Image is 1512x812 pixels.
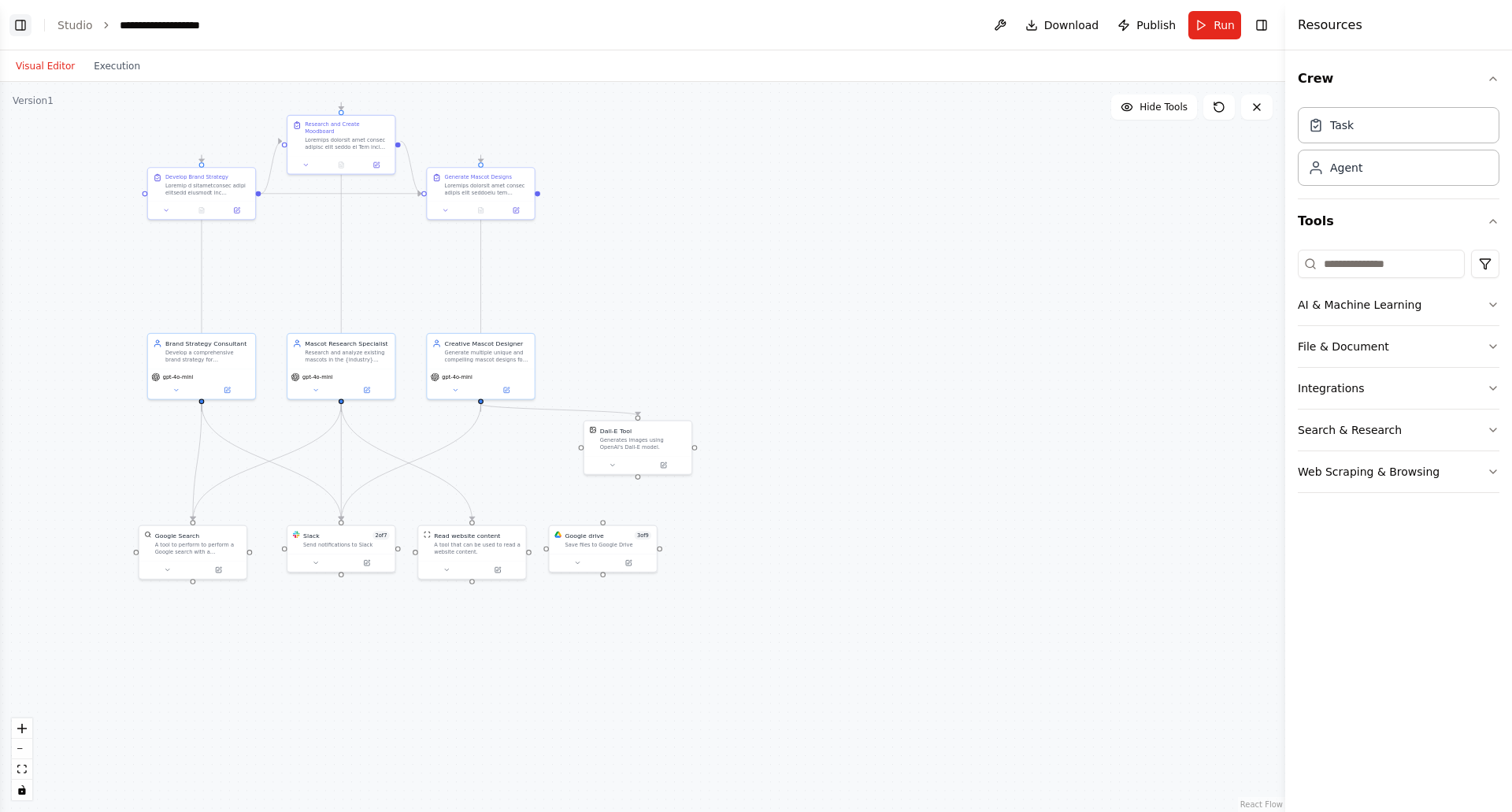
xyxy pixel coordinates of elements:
[565,542,651,549] div: Save files to Google Drive
[337,102,346,413] g: Edge from 64c7b73e-1189-4216-95a3-84b4097cf2da to 18f9df72-5f62-4e11-b0ea-a5a5916d887f
[462,205,499,215] button: No output available
[139,525,247,580] div: SerpApiGoogleSearchToolGoogle SearchA tool to perform to perform a Google search with a search_qu...
[12,718,32,800] div: React Flow controls
[1298,410,1499,450] button: Search & Research
[222,205,252,215] button: Open in side panel
[1330,160,1362,176] div: Agent
[165,350,250,364] div: Develop a comprehensive brand strategy for {client_name}'s mascot, including brand personality, t...
[1019,11,1106,39] button: Download
[1298,199,1499,243] button: Tools
[165,339,250,348] div: Brand Strategy Consultant
[417,525,526,580] div: ScrapeWebsiteToolRead website contentA tool that can be used to read a website content.
[445,350,529,364] div: Generate multiple unique and compelling mascot designs for {client_name} using DALL-E, based on t...
[442,373,472,380] span: gpt-4o-mini
[554,531,561,538] img: Google Drive
[305,339,389,348] div: Mascot Research Specialist
[1140,101,1188,113] span: Hide Tools
[1298,451,1499,492] button: Web Scraping & Browsing
[482,385,532,395] button: Open in side panel
[144,531,151,538] img: SerpApiGoogleSearchTool
[303,531,320,539] div: Slack
[202,385,252,395] button: Open in side panel
[445,182,529,196] div: Loremips dolorsit amet consec adipis elit seddoeiu tem {incidi_utla} etdol MAGN-A, enimadminimv q...
[445,339,529,348] div: Creative Mascot Designer
[434,542,521,556] div: A tool that can be used to read a website content.
[476,154,485,413] g: Edge from 86c8f8cf-6fa4-4aae-8960-bee92fb7aa5b to 70bdd0c4-34db-4ce6-8abf-9ef4cf4b6d52
[600,426,632,435] div: Dall-E Tool
[147,333,256,400] div: Brand Strategy ConsultantDevelop a comprehensive brand strategy for {client_name}'s mascot, inclu...
[165,182,250,196] div: Loremip d sitametconsec adipi elitsedd eiusmodt inc {utlabo_etdo}'m aliqua enim adminimveni quis ...
[1298,284,1499,325] button: AI & Machine Learning
[424,531,431,538] img: ScrapeWebsiteTool
[13,95,54,107] div: Version 1
[287,115,395,175] div: Research and Create MoodboardLoremips dolorsit amet consec adipisc elit seddo ei Tem inci Utlabor...
[12,759,32,780] button: fit view
[1330,117,1354,133] div: Task
[305,136,389,150] div: Loremips dolorsit amet consec adipisc elit seddo ei Tem inci Utlabore etd magnaal enim admini ven...
[1214,17,1235,33] span: Run
[548,525,657,573] div: Google DriveGoogle drive3of9Save files to Google Drive
[1298,243,1499,506] div: Tools
[197,404,345,520] g: Edge from 1c45ede8-2ae8-4749-9e7e-3673829eb3b5 to 23325e47-955c-42c4-a076-8a658b0ea047
[1111,95,1197,120] button: Hide Tools
[635,531,652,539] span: Number of enabled actions
[147,167,256,220] div: Develop Brand StrategyLoremip d sitametconsec adipi elitsedd eiusmodt inc {utlabo_etdo}'m aliqua ...
[639,460,688,470] button: Open in side panel
[293,531,300,538] img: Slack
[12,780,32,800] button: toggle interactivity
[501,205,531,215] button: Open in side panel
[1111,11,1182,39] button: Publish
[287,333,395,400] div: Mascot Research SpecialistResearch and analyze existing mascots in the {industry} industry and si...
[1298,368,1499,409] button: Integrations
[342,385,391,395] button: Open in side panel
[194,565,243,575] button: Open in side panel
[1136,17,1176,33] span: Publish
[1044,17,1099,33] span: Download
[84,57,150,76] button: Execution
[57,17,228,33] nav: breadcrumb
[434,531,500,539] div: Read website content
[589,426,596,433] img: DallETool
[1240,800,1283,809] a: React Flow attribution
[12,718,32,739] button: zoom in
[584,421,692,475] div: DallEToolDall-E ToolGenerates images using OpenAI's Dall-E model.
[165,173,228,180] div: Develop Brand Strategy
[337,404,346,520] g: Edge from 64c7b73e-1189-4216-95a3-84b4097cf2da to 23325e47-955c-42c4-a076-8a658b0ea047
[361,160,391,170] button: Open in side panel
[9,14,31,36] button: Show left sidebar
[1188,11,1241,39] button: Run
[261,137,282,198] g: Edge from 87370f40-906d-45b0-8050-268c4ce38dad to 18f9df72-5f62-4e11-b0ea-a5a5916d887f
[305,121,389,135] div: Research and Create Moodboard
[1298,57,1499,101] button: Crew
[1298,326,1499,367] button: File & Document
[12,739,32,759] button: zoom out
[473,565,523,575] button: Open in side panel
[323,160,360,170] button: No output available
[287,525,395,573] div: SlackSlack2of7Send notifications to Slack
[1298,101,1499,198] div: Crew
[565,531,603,539] div: Google drive
[155,542,242,556] div: A tool to perform to perform a Google search with a search_query.
[303,542,390,549] div: Send notifications to Slack
[337,404,476,520] g: Edge from 64c7b73e-1189-4216-95a3-84b4097cf2da to e0407a2e-3c1f-43dc-a582-0c94957685d4
[302,373,333,380] span: gpt-4o-mini
[445,173,512,180] div: Generate Mascot Designs
[600,437,687,451] div: Generates images using OpenAI's Dall-E model.
[401,137,422,198] g: Edge from 18f9df72-5f62-4e11-b0ea-a5a5916d887f to 70bdd0c4-34db-4ce6-8abf-9ef4cf4b6d52
[476,404,643,415] g: Edge from 86c8f8cf-6fa4-4aae-8960-bee92fb7aa5b to f2fa2bbb-934f-4911-bbbb-757cf2923040
[604,558,654,568] button: Open in side panel
[426,333,535,400] div: Creative Mascot DesignerGenerate multiple unique and compelling mascot designs for {client_name} ...
[197,154,206,413] g: Edge from 1c45ede8-2ae8-4749-9e7e-3673829eb3b5 to 87370f40-906d-45b0-8050-268c4ce38dad
[155,531,199,539] div: Google Search
[1298,16,1362,35] h4: Resources
[261,189,421,198] g: Edge from 87370f40-906d-45b0-8050-268c4ce38dad to 70bdd0c4-34db-4ce6-8abf-9ef4cf4b6d52
[426,167,535,220] div: Generate Mascot DesignsLoremips dolorsit amet consec adipis elit seddoeiu tem {incidi_utla} etdol...
[305,350,389,364] div: Research and analyze existing mascots in the {industry} industry and similar brands, compile visu...
[6,57,84,76] button: Visual Editor
[342,558,391,568] button: Open in side panel
[57,19,93,32] a: Studio
[188,404,206,520] g: Edge from 1c45ede8-2ae8-4749-9e7e-3673829eb3b5 to 8de1a475-c533-4cf9-be38-4e1f3f110a65
[1251,14,1273,36] button: Hide right sidebar
[337,404,485,520] g: Edge from 86c8f8cf-6fa4-4aae-8960-bee92fb7aa5b to 23325e47-955c-42c4-a076-8a658b0ea047
[183,205,220,215] button: No output available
